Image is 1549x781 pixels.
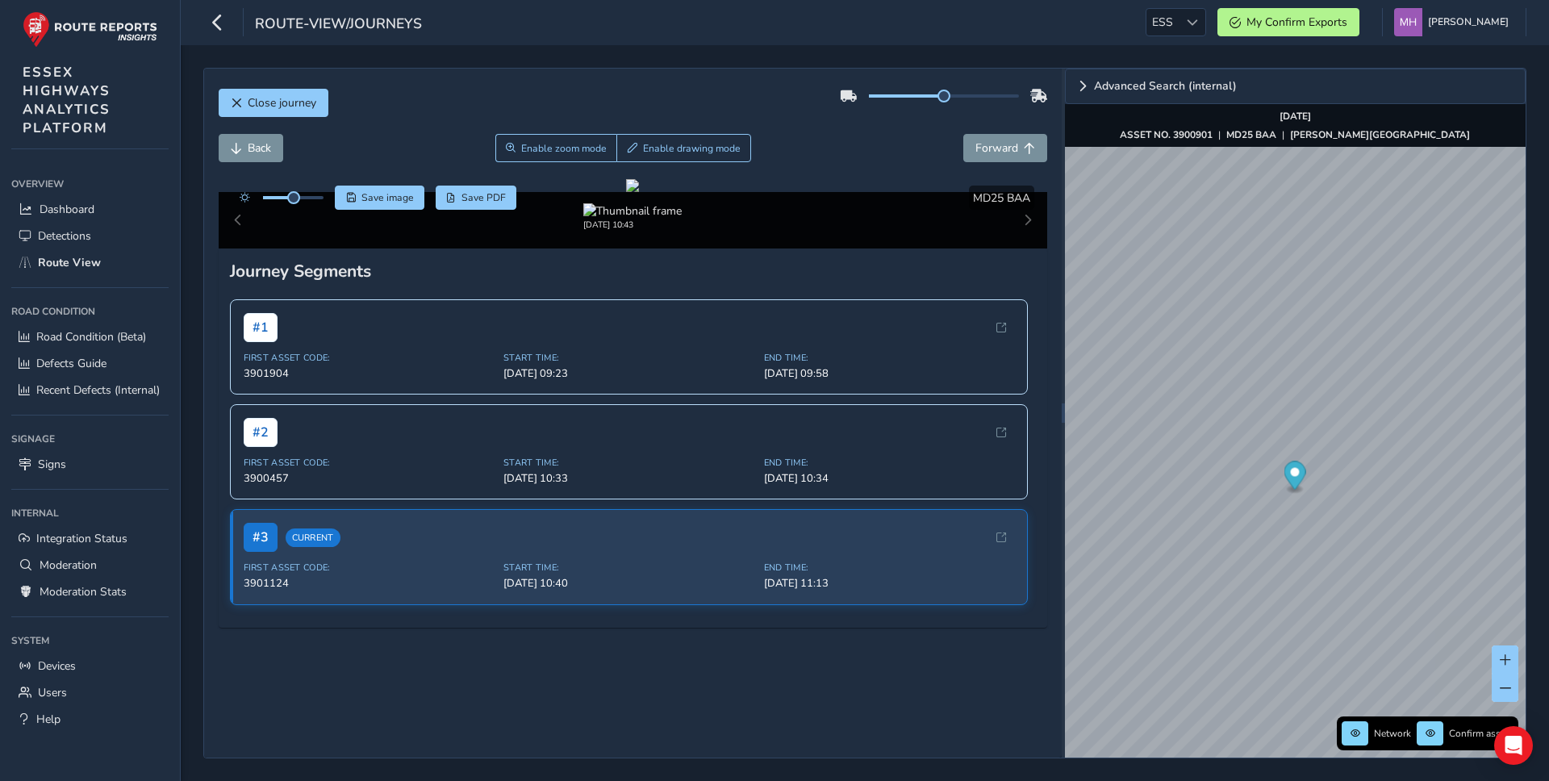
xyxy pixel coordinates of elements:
[1394,8,1514,36] button: [PERSON_NAME]
[1290,128,1470,141] strong: [PERSON_NAME][GEOGRAPHIC_DATA]
[286,528,340,547] span: Current
[11,679,169,706] a: Users
[11,653,169,679] a: Devices
[1494,726,1533,765] div: Open Intercom Messenger
[11,196,169,223] a: Dashboard
[244,418,278,447] span: # 2
[219,134,283,162] button: Back
[244,471,495,486] span: 3900457
[11,629,169,653] div: System
[583,219,682,231] div: [DATE] 10:43
[616,134,751,162] button: Draw
[40,558,97,573] span: Moderation
[1120,128,1470,141] div: | |
[764,576,1015,591] span: [DATE] 11:13
[219,89,328,117] button: Close journey
[1217,8,1359,36] button: My Confirm Exports
[38,228,91,244] span: Detections
[11,350,169,377] a: Defects Guide
[11,299,169,324] div: Road Condition
[11,552,169,578] a: Moderation
[503,366,754,381] span: [DATE] 09:23
[1226,128,1276,141] strong: MD25 BAA
[38,685,67,700] span: Users
[40,202,94,217] span: Dashboard
[244,523,278,552] span: # 3
[1428,8,1509,36] span: [PERSON_NAME]
[503,562,754,574] span: Start Time:
[36,712,61,727] span: Help
[1146,9,1179,35] span: ESS
[503,352,754,364] span: Start Time:
[361,191,414,204] span: Save image
[244,576,495,591] span: 3901124
[764,457,1015,469] span: End Time:
[1094,81,1237,92] span: Advanced Search (internal)
[643,142,741,155] span: Enable drawing mode
[461,191,506,204] span: Save PDF
[495,134,617,162] button: Zoom
[521,142,607,155] span: Enable zoom mode
[11,706,169,733] a: Help
[248,95,316,111] span: Close journey
[1394,8,1422,36] img: diamond-layout
[38,255,101,270] span: Route View
[11,501,169,525] div: Internal
[764,366,1015,381] span: [DATE] 09:58
[11,324,169,350] a: Road Condition (Beta)
[1449,727,1514,740] span: Confirm assets
[230,260,1037,282] div: Journey Segments
[36,329,146,345] span: Road Condition (Beta)
[1120,128,1213,141] strong: ASSET NO. 3900901
[11,249,169,276] a: Route View
[1246,15,1347,30] span: My Confirm Exports
[975,140,1018,156] span: Forward
[40,584,127,599] span: Moderation Stats
[963,134,1047,162] button: Forward
[1065,69,1526,104] a: Expand
[764,352,1015,364] span: End Time:
[11,451,169,478] a: Signs
[1280,110,1311,123] strong: [DATE]
[255,14,422,36] span: route-view/journeys
[503,576,754,591] span: [DATE] 10:40
[244,313,278,342] span: # 1
[36,531,127,546] span: Integration Status
[1374,727,1411,740] span: Network
[36,382,160,398] span: Recent Defects (Internal)
[11,223,169,249] a: Detections
[973,190,1030,206] span: MD25 BAA
[23,63,111,137] span: ESSEX HIGHWAYS ANALYTICS PLATFORM
[244,457,495,469] span: First Asset Code:
[36,356,106,371] span: Defects Guide
[11,427,169,451] div: Signage
[11,578,169,605] a: Moderation Stats
[38,658,76,674] span: Devices
[11,172,169,196] div: Overview
[583,203,682,219] img: Thumbnail frame
[436,186,517,210] button: PDF
[11,525,169,552] a: Integration Status
[11,377,169,403] a: Recent Defects (Internal)
[23,11,157,48] img: rr logo
[244,366,495,381] span: 3901904
[244,352,495,364] span: First Asset Code:
[764,471,1015,486] span: [DATE] 10:34
[503,457,754,469] span: Start Time:
[1284,461,1305,495] div: Map marker
[764,562,1015,574] span: End Time:
[335,186,424,210] button: Save
[248,140,271,156] span: Back
[244,562,495,574] span: First Asset Code:
[503,471,754,486] span: [DATE] 10:33
[38,457,66,472] span: Signs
